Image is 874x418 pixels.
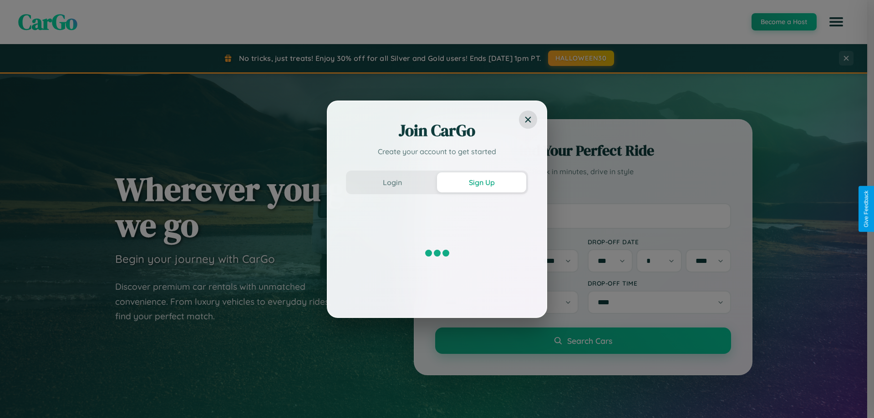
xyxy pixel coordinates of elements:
button: Login [348,172,437,192]
iframe: Intercom live chat [9,387,31,409]
div: Give Feedback [863,191,869,227]
h2: Join CarGo [346,120,528,141]
p: Create your account to get started [346,146,528,157]
button: Sign Up [437,172,526,192]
